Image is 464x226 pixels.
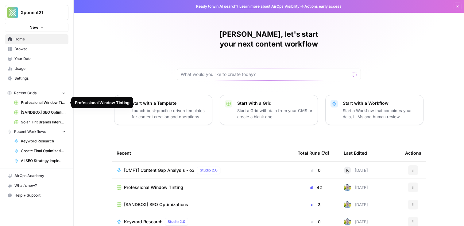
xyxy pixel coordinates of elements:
a: Browse [5,44,68,54]
span: Solar Tint Brands Interior Page Content [21,119,66,125]
div: Total Runs (7d) [298,145,329,161]
a: AirOps Academy [5,171,68,181]
span: Create Final Optimizations Roadmap [21,148,66,154]
div: [DATE] [344,184,368,191]
span: Home [14,36,66,42]
a: Keyword ResearchStudio 2.0 [117,218,288,225]
a: Your Data [5,54,68,64]
a: Learn more [239,4,260,9]
a: Settings [5,73,68,83]
button: Recent Workflows [5,127,68,136]
a: Create Final Optimizations Roadmap [11,146,68,156]
span: AI SEO Strategy Implementation [21,158,66,164]
span: Professional Window Tinting [124,184,183,190]
span: Recent Grids [14,90,37,96]
p: Launch best-practice driven templates for content creation and operations [132,107,207,120]
span: AirOps Academy [14,173,66,179]
a: Professional Window Tinting [117,184,288,190]
div: [DATE] [344,167,368,174]
span: Settings [14,76,66,81]
span: Studio 2.0 [200,168,218,173]
img: Xponent21 Logo [7,7,18,18]
img: 7o9iy2kmmc4gt2vlcbjqaas6vz7k [344,184,351,191]
button: Start with a GridStart a Grid with data from your CMS or create a blank one [220,95,318,125]
span: Keyword Research [124,219,162,225]
span: [CMFT] Content Gap Analysis - o3 [124,167,195,173]
button: Start with a TemplateLaunch best-practice driven templates for content creation and operations [114,95,212,125]
span: Professional Window Tinting [21,100,66,105]
a: Keyword Research [11,136,68,146]
span: New [29,24,38,30]
p: Start with a Grid [237,100,313,106]
button: New [5,23,68,32]
div: [DATE] [344,201,368,208]
span: Help + Support [14,193,66,198]
span: K [346,167,349,173]
button: Workspace: Xponent21 [5,5,68,20]
div: Actions [405,145,421,161]
div: 0 [298,167,334,173]
a: [SANDBOX] SEO Optimizations [11,107,68,117]
div: 3 [298,202,334,208]
span: Studio 2.0 [168,219,185,224]
div: Last Edited [344,145,367,161]
div: 0 [298,219,334,225]
input: What would you like to create today? [181,71,350,77]
a: Usage [5,64,68,73]
span: Actions early access [304,4,342,9]
span: Recent Workflows [14,129,46,134]
p: Start a Workflow that combines your data, LLMs and human review [343,107,418,120]
p: Start with a Workflow [343,100,418,106]
button: What's new? [5,181,68,190]
a: Solar Tint Brands Interior Page Content [11,117,68,127]
p: Start with a Template [132,100,207,106]
button: Start with a WorkflowStart a Workflow that combines your data, LLMs and human review [325,95,423,125]
span: [SANDBOX] SEO Optimizations [21,110,66,115]
img: 7o9iy2kmmc4gt2vlcbjqaas6vz7k [344,201,351,208]
span: Xponent21 [21,9,58,16]
a: Home [5,34,68,44]
span: [SANDBOX] SEO Optimizations [124,202,188,208]
p: Start a Grid with data from your CMS or create a blank one [237,107,313,120]
a: [SANDBOX] SEO Optimizations [117,202,288,208]
div: 42 [298,184,334,190]
button: Recent Grids [5,89,68,98]
span: Your Data [14,56,66,62]
span: Usage [14,66,66,71]
h1: [PERSON_NAME], let's start your next content workflow [177,29,361,49]
a: AI SEO Strategy Implementation [11,156,68,166]
span: Keyword Research [21,138,66,144]
div: [DATE] [344,218,368,225]
a: [CMFT] Content Gap Analysis - o3Studio 2.0 [117,167,288,174]
img: 7o9iy2kmmc4gt2vlcbjqaas6vz7k [344,218,351,225]
div: Recent [117,145,288,161]
button: Help + Support [5,190,68,200]
div: What's new? [5,181,68,190]
a: Professional Window Tinting [11,98,68,107]
span: Ready to win AI search? about AirOps Visibility [196,4,300,9]
span: Browse [14,46,66,52]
